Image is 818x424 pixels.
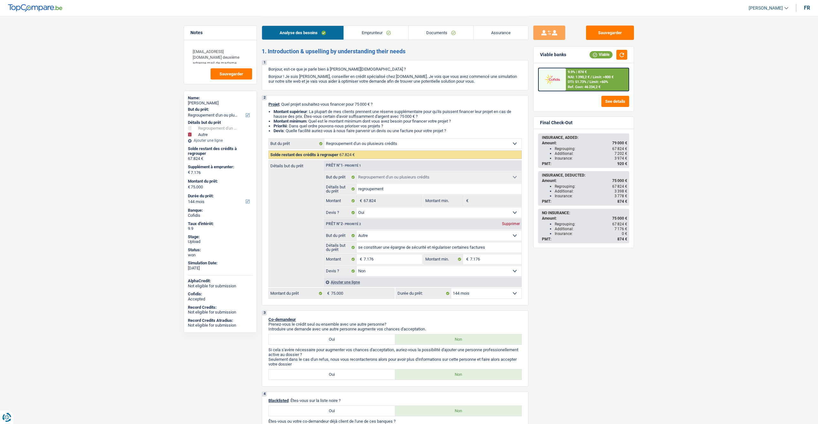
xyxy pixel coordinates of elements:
label: Montant [324,196,357,206]
div: 9.9 [188,226,253,231]
div: Cofidis: [188,291,253,297]
li: : Quelle facilité auriez-vous à nous faire parvenir un devis ou une facture pour votre projet ? [274,128,522,133]
span: € [324,288,331,299]
span: 7 202 € [614,151,627,156]
div: [PERSON_NAME] [188,101,253,106]
span: 7 176 € [614,227,627,231]
span: DTI: 51.73% [568,80,586,84]
label: Oui [269,406,395,416]
li: : La plupart de mes clients prennent une réserve supplémentaire pour qu'ils puissent financer leu... [274,109,522,119]
span: 75 000 € [612,216,627,221]
label: Devis ? [324,266,357,276]
div: Supprimer [500,222,521,226]
div: INSURANCE, DEDUCTED: [542,173,627,178]
div: Cofidis [188,213,253,218]
span: € [188,185,190,190]
div: Record Credits Atradius: [188,318,253,323]
div: Viable banks [540,52,566,57]
label: But du prêt [269,139,324,149]
div: Détails but du prêt [188,120,253,125]
div: Banque: [188,208,253,213]
p: : Êtes-vous sur la liste noire ? [268,398,522,403]
a: Documents [409,26,473,40]
label: Devis ? [324,208,357,218]
div: Status: [188,247,253,253]
div: Ajouter une ligne [188,138,253,143]
div: Ajouter une ligne [324,277,521,287]
div: 4 [262,392,267,397]
button: See details [601,96,629,107]
label: Non [395,406,522,416]
div: fr [804,5,810,11]
div: Insurance: [555,156,627,161]
strong: Montant supérieur [274,109,307,114]
div: Solde restant des crédits à regrouper [188,146,253,156]
span: Limit: >800 € [593,75,613,79]
label: Durée du prêt: [188,193,251,199]
span: 874 € [617,199,627,204]
span: Co-demandeur [268,317,296,322]
div: Simulation Date: [188,261,253,266]
label: Oui [269,334,395,344]
a: Emprunteur [344,26,408,40]
div: Insurance: [555,194,627,198]
span: 874 € [617,237,627,241]
div: Not eligible for submission [188,284,253,289]
div: PMT: [542,162,627,166]
div: PMT: [542,199,627,204]
div: Additional: [555,189,627,193]
label: Montant du prêt: [188,179,251,184]
div: Amount: [542,178,627,183]
h2: 1. Introduction & upselling by understanding their needs [262,48,529,55]
span: 67.824 € [339,152,355,157]
label: Supplément à emprunter: [188,164,251,170]
div: 3 [262,311,267,315]
span: Solde restant des crédits à regrouper [270,152,338,157]
div: Additional: [555,151,627,156]
p: Seulement dans le cas d'un refus, nous vous recontacterons alors pour avoir plus d'informations s... [268,357,522,367]
div: 2 [262,95,267,100]
label: Oui [269,369,395,380]
span: € [188,170,190,175]
span: 67 824 € [612,184,627,189]
div: Insurance: [555,231,627,236]
div: Regrouping: [555,184,627,189]
div: Accepted [188,297,253,302]
div: Amount: [542,216,627,221]
span: 75 000 € [612,178,627,183]
label: But du prêt [324,231,357,241]
div: 9.9% | 874 € [568,70,587,74]
label: But du prêt: [188,107,251,112]
div: Stage: [188,234,253,239]
label: Montant [324,254,357,264]
p: Êtes-vous ou votre co-demandeur déjà client de l'une de ces banques ? [268,419,522,424]
p: Bonjour ! Je suis [PERSON_NAME], conseiller en crédit spécialisé chez [DOMAIN_NAME]. Je vois que ... [268,74,522,84]
span: Sauvegarder [220,72,243,76]
div: Upload [188,239,253,244]
span: - Priorité 2 [343,222,361,226]
span: 79 000 € [612,141,627,145]
div: PMT: [542,237,627,241]
h5: Notes [190,30,250,35]
span: 3 974 € [614,156,627,161]
img: Cofidis [540,73,564,85]
span: - Priorité 1 [343,164,361,167]
div: [DATE] [188,266,253,271]
p: Prenez-vous le crédit seul ou ensemble avec une autre personne? [268,322,522,327]
li: : Dans quel ordre pouvons-nous prioriser vos projets ? [274,124,522,128]
span: / [590,75,592,79]
div: Prêt n°2 [324,222,363,226]
span: 67 824 € [612,147,627,151]
span: 920 € [617,162,627,166]
div: Not eligible for submission [188,323,253,328]
span: 3 778 € [614,194,627,198]
div: 67.824 € [188,156,253,161]
div: INSURANCE, ADDED: [542,135,627,140]
div: Amount: [542,141,627,145]
div: Viable [590,51,613,58]
span: € [357,196,364,206]
span: 67 824 € [612,222,627,226]
div: Record Credits: [188,305,253,310]
div: Ref. Cost: 46 234,2 € [568,85,600,89]
div: Regrouping: [555,147,627,151]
